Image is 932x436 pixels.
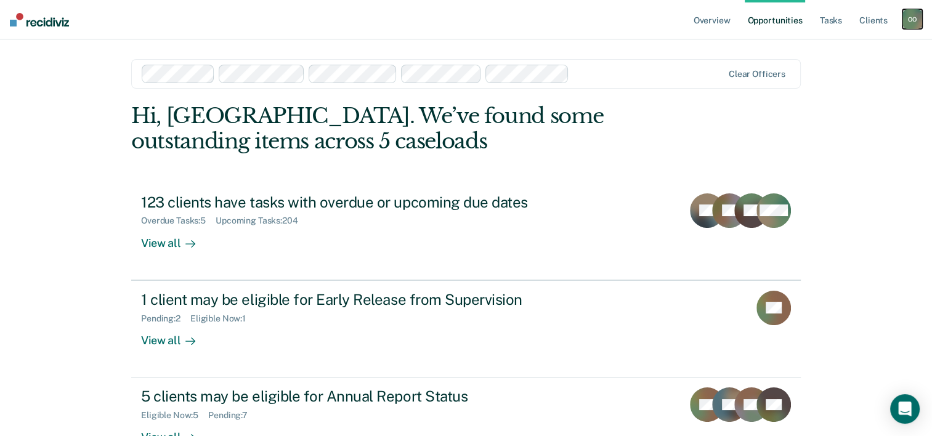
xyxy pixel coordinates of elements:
div: Clear officers [729,69,785,79]
div: Upcoming Tasks : 204 [216,216,308,226]
button: OO [902,9,922,29]
div: Open Intercom Messenger [890,394,920,424]
div: Hi, [GEOGRAPHIC_DATA]. We’ve found some outstanding items across 5 caseloads [131,103,667,154]
div: Eligible Now : 1 [190,313,256,324]
a: 1 client may be eligible for Early Release from SupervisionPending:2Eligible Now:1View all [131,280,801,377]
div: 1 client may be eligible for Early Release from Supervision [141,291,573,309]
div: View all [141,323,210,347]
img: Recidiviz [10,13,69,26]
div: 5 clients may be eligible for Annual Report Status [141,387,573,405]
div: Eligible Now : 5 [141,410,208,421]
div: Overdue Tasks : 5 [141,216,216,226]
a: 123 clients have tasks with overdue or upcoming due datesOverdue Tasks:5Upcoming Tasks:204View all [131,184,801,280]
div: View all [141,226,210,250]
div: 123 clients have tasks with overdue or upcoming due dates [141,193,573,211]
div: O O [902,9,922,29]
div: Pending : 7 [208,410,257,421]
div: Pending : 2 [141,313,190,324]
